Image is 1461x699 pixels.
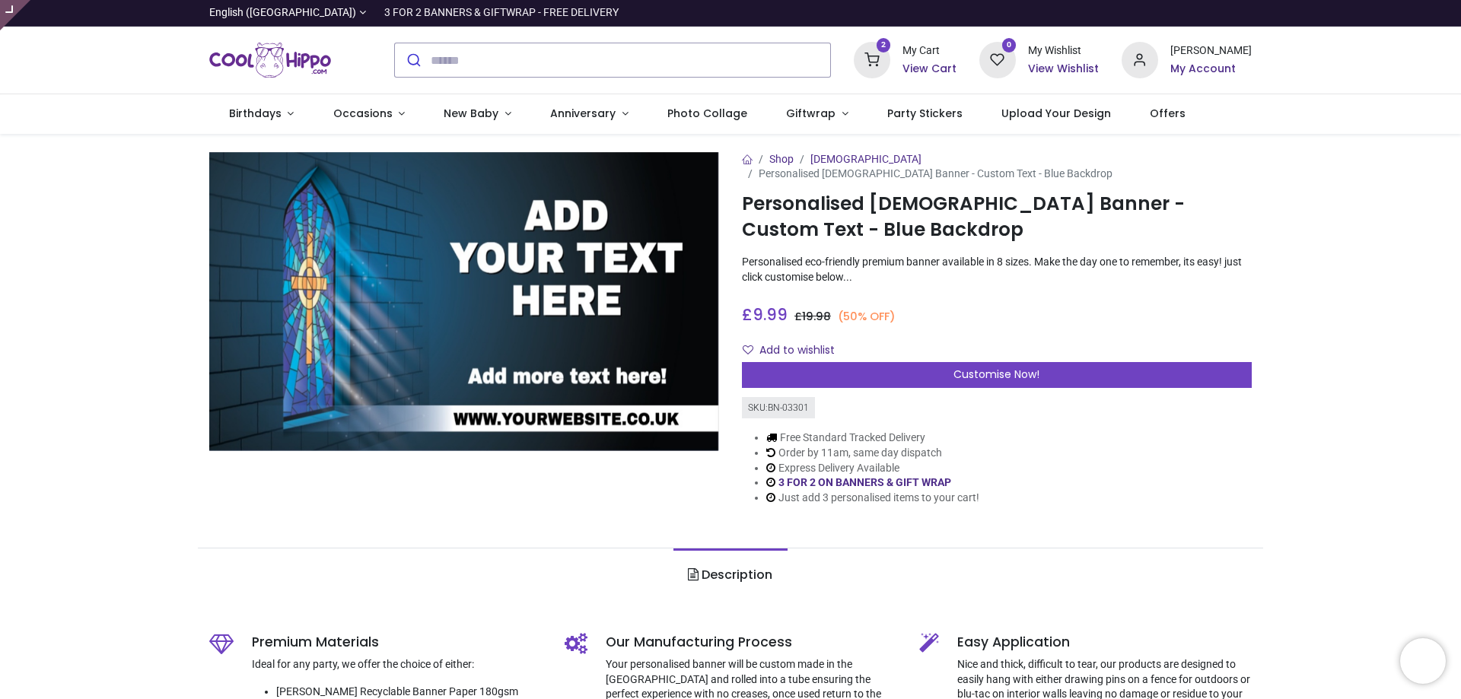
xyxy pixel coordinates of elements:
[794,309,831,324] span: £
[877,38,891,52] sup: 2
[209,152,719,452] img: Personalised Church Banner - Custom Text - Blue Backdrop
[333,106,393,121] span: Occasions
[742,397,815,419] div: SKU: BN-03301
[786,106,836,121] span: Giftwrap
[766,446,979,461] li: Order by 11am, same day dispatch
[766,491,979,506] li: Just add 3 personalised items to your cart!
[902,43,956,59] div: My Cart
[778,476,951,488] a: 3 FOR 2 ON BANNERS & GIFT WRAP
[1170,43,1252,59] div: [PERSON_NAME]
[395,43,431,77] button: Submit
[1028,43,1099,59] div: My Wishlist
[769,153,794,165] a: Shop
[229,106,282,121] span: Birthdays
[742,191,1252,243] h1: Personalised [DEMOGRAPHIC_DATA] Banner - Custom Text - Blue Backdrop
[753,303,788,326] span: 9.99
[209,39,331,81] img: Cool Hippo
[766,94,867,134] a: Giftwrap
[766,461,979,476] li: Express Delivery Available
[742,303,788,326] span: £
[902,62,956,77] a: View Cart
[743,345,753,355] i: Add to wishlist
[252,633,542,652] h5: Premium Materials
[932,5,1252,21] iframe: Customer reviews powered by Trustpilot
[953,367,1039,382] span: Customise Now!
[667,106,747,121] span: Photo Collage
[759,167,1112,180] span: Personalised [DEMOGRAPHIC_DATA] Banner - Custom Text - Blue Backdrop
[1002,38,1017,52] sup: 0
[1400,638,1446,684] iframe: Brevo live chat
[1028,62,1099,77] a: View Wishlist
[742,338,848,364] button: Add to wishlistAdd to wishlist
[550,106,616,121] span: Anniversary
[209,94,314,134] a: Birthdays
[957,633,1252,652] h5: Easy Application
[1150,106,1186,121] span: Offers
[314,94,425,134] a: Occasions
[1170,62,1252,77] a: My Account
[384,5,619,21] div: 3 FOR 2 BANNERS & GIFTWRAP - FREE DELIVERY
[766,431,979,446] li: Free Standard Tracked Delivery
[1001,106,1111,121] span: Upload Your Design
[838,309,896,325] small: (50% OFF)
[425,94,531,134] a: New Baby
[530,94,648,134] a: Anniversary
[887,106,963,121] span: Party Stickers
[810,153,921,165] a: [DEMOGRAPHIC_DATA]
[606,633,897,652] h5: Our Manufacturing Process
[854,53,890,65] a: 2
[252,657,542,672] p: Ideal for any party, we offer the choice of either:
[979,53,1016,65] a: 0
[802,309,831,324] span: 19.98
[444,106,498,121] span: New Baby
[209,5,366,21] a: English ([GEOGRAPHIC_DATA])
[742,255,1252,284] p: Personalised eco-friendly premium banner available in 8 sizes. Make the day one to remember, its ...
[209,39,331,81] a: Logo of Cool Hippo
[673,548,787,602] a: Description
